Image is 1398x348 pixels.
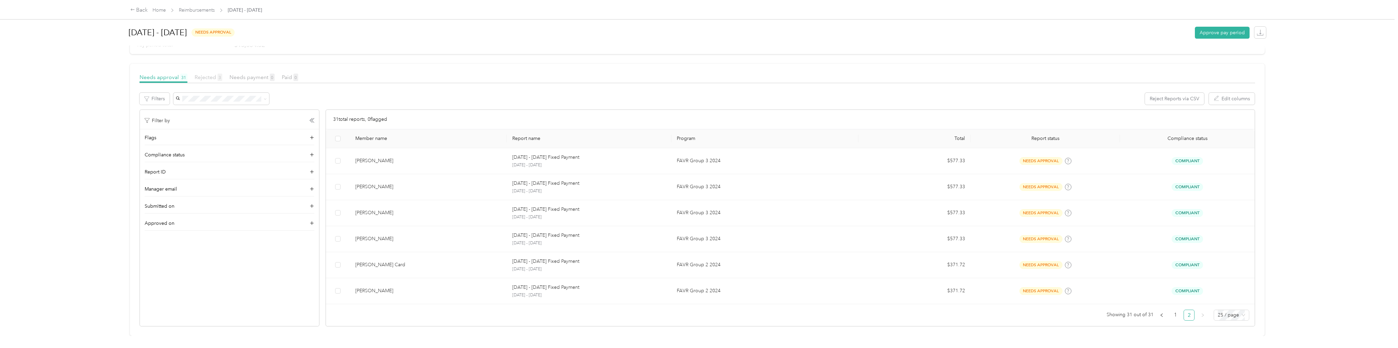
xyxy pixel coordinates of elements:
div: [PERSON_NAME] [355,209,501,217]
span: 31 [180,74,187,81]
td: $577.33 [858,148,971,174]
button: Filters [140,93,170,105]
span: needs approval [1019,209,1063,217]
p: FAVR Group 2 2024 [677,261,853,269]
p: [DATE] - [DATE] [512,292,666,298]
a: 2 [1184,310,1194,320]
div: Page Size [1214,310,1249,321]
span: Submitted on [145,203,174,210]
span: Compliant [1172,157,1203,165]
p: Filter by [145,117,170,124]
span: Manager email [145,185,177,193]
span: Compliant [1172,261,1203,269]
span: needs approval [1019,183,1063,191]
p: [DATE] - [DATE] [512,214,666,220]
td: FAVR Group 3 2024 [671,148,858,174]
p: FAVR Group 3 2024 [677,209,853,217]
span: 0 [293,74,298,81]
span: Compliant [1172,287,1203,295]
th: Program [671,129,858,148]
p: FAVR Group 3 2024 [677,183,853,191]
div: [PERSON_NAME] [355,183,501,191]
p: FAVR Group 2 2024 [677,287,853,295]
li: 2 [1184,310,1195,321]
button: right [1197,310,1208,321]
p: [DATE] - [DATE] Fixed Payment [512,180,579,187]
a: 1 [1170,310,1181,320]
button: Reject Reports via CSV [1145,93,1204,105]
div: Back [130,6,148,14]
p: [DATE] - [DATE] Fixed Payment [512,284,579,291]
button: Edit columns [1209,93,1255,105]
span: Needs approval [140,74,187,80]
span: Approved on [145,220,174,227]
div: [PERSON_NAME] [355,157,501,165]
span: needs approval [192,28,235,36]
td: $371.72 [858,252,971,278]
p: [DATE] - [DATE] [512,240,666,246]
span: needs approval [1019,157,1063,165]
p: [DATE] - [DATE] Fixed Payment [512,258,579,265]
a: Reimbursements [179,7,215,13]
div: 31 total reports, 0 flagged [326,110,1255,129]
span: Compliant [1172,209,1203,217]
span: Report ID [145,168,166,176]
p: FAVR Group 3 2024 [677,235,853,243]
p: [DATE] - [DATE] [512,162,666,168]
span: Rejected [195,74,222,80]
span: Needs payment [229,74,275,80]
div: [PERSON_NAME] [355,235,501,243]
span: Compliance status [145,151,185,158]
span: Flags [145,134,156,141]
h1: [DATE] - [DATE] [129,24,187,41]
span: needs approval [1019,235,1063,243]
td: $577.33 [858,226,971,252]
li: Next Page [1197,310,1208,321]
span: Compliant [1172,235,1203,243]
td: FAVR Group 3 2024 [671,174,858,200]
p: [DATE] - [DATE] Fixed Payment [512,206,579,213]
iframe: Everlance-gr Chat Button Frame [1360,310,1398,348]
div: [PERSON_NAME] Card [355,261,501,269]
td: FAVR Group 3 2024 [671,200,858,226]
span: right [1201,313,1205,317]
td: FAVR Group 3 2024 [671,226,858,252]
div: Member name [355,136,501,141]
a: Home [153,7,166,13]
p: [DATE] - [DATE] Fixed Payment [512,154,579,161]
td: $371.72 [858,278,971,304]
span: needs approval [1019,287,1063,295]
span: [DATE] - [DATE] [228,7,262,14]
p: FAVR Group 3 2024 [677,157,853,165]
span: 3 [217,74,222,81]
span: 25 / page [1218,310,1245,320]
p: [DATE] - [DATE] [512,188,666,194]
p: [DATE] - [DATE] Fixed Payment [512,232,579,239]
td: FAVR Group 2 2024 [671,252,858,278]
span: Paid [282,74,298,80]
th: Report name [507,129,671,148]
span: left [1160,313,1164,317]
th: Member name [350,129,507,148]
div: Total [864,136,965,141]
span: Report status [976,136,1115,141]
button: left [1156,310,1167,321]
td: FAVR Group 2 2024 [671,278,858,304]
p: [DATE] - [DATE] [512,266,666,272]
span: Showing 31 out of 31 [1107,310,1153,320]
td: $577.33 [858,200,971,226]
span: Compliant [1172,183,1203,191]
button: Approve pay period [1195,27,1250,39]
td: $577.33 [858,174,971,200]
li: Previous Page [1156,310,1167,321]
div: [PERSON_NAME] [355,287,501,295]
span: needs approval [1019,261,1063,269]
span: Compliance status [1125,136,1249,141]
span: 0 [270,74,275,81]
